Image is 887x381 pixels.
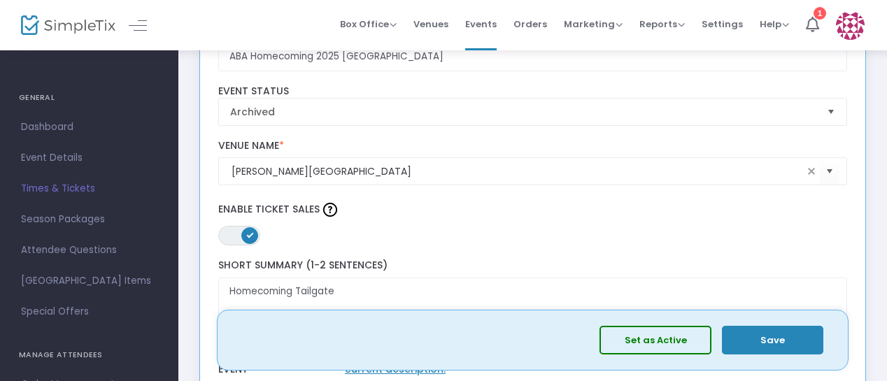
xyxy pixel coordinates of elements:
span: Archived [230,105,816,119]
button: Set as Active [599,326,711,354]
h4: GENERAL [19,84,159,112]
span: Times & Tickets [21,180,157,198]
span: Orders [513,6,547,42]
label: Venue Name [218,140,848,152]
span: Short Summary (1-2 Sentences) [218,258,388,272]
h4: MANAGE ATTENDEES [19,341,159,369]
span: Dashboard [21,118,157,136]
span: Reports [639,17,685,31]
input: Select Venue [232,164,804,179]
span: Special Offers [21,303,157,321]
span: clear [803,163,820,180]
button: Select [820,157,839,186]
span: ON [246,231,253,238]
span: Box Office [340,17,397,31]
div: 1 [814,7,826,20]
span: Attendee Questions [21,241,157,259]
label: Event Status [218,85,848,98]
img: question-mark [323,203,337,217]
span: Events [465,6,497,42]
button: Select [821,99,841,125]
span: Settings [702,6,743,42]
span: Marketing [564,17,623,31]
span: [GEOGRAPHIC_DATA] Items [21,272,157,290]
span: Venues [413,6,448,42]
span: Help [760,17,789,31]
label: Enable Ticket Sales [218,199,848,220]
button: Save [722,326,823,354]
input: Enter Event Name [218,43,848,71]
span: Event Details [21,149,157,167]
span: Season Packages [21,210,157,229]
